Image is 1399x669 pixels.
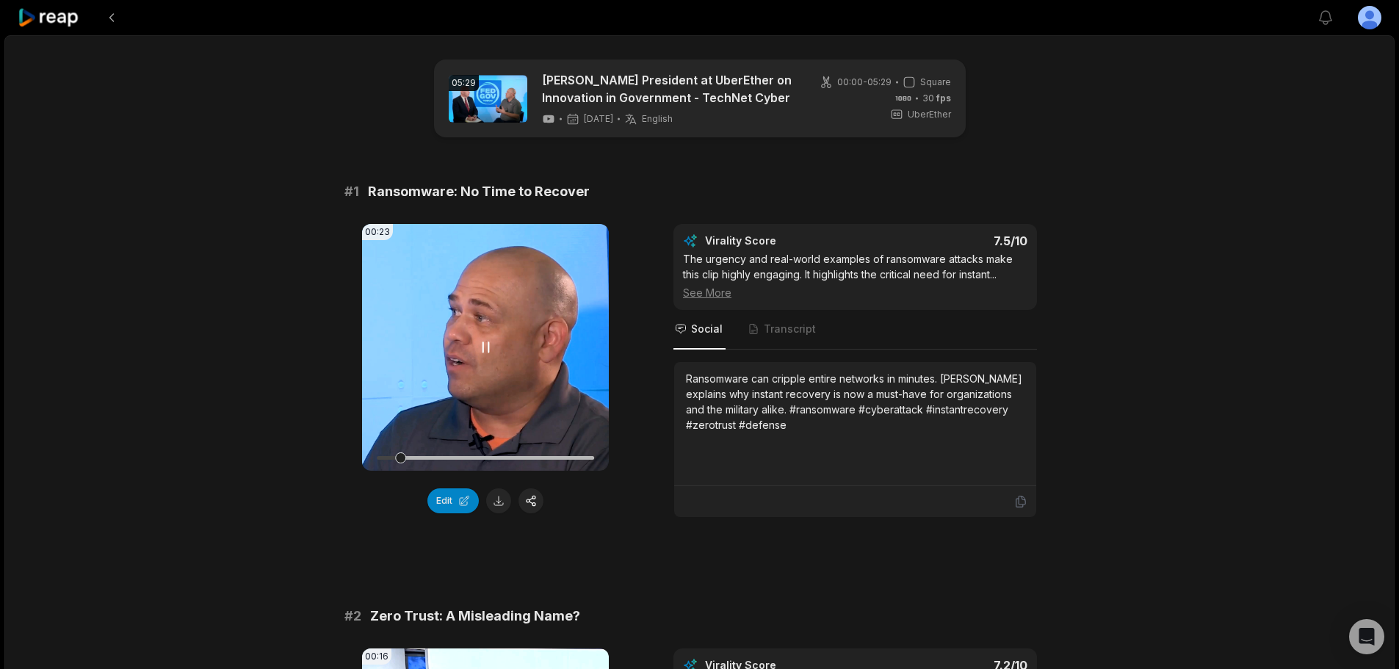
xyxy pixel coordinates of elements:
div: Virality Score [705,234,863,248]
span: Ransomware: No Time to Recover [368,181,590,202]
a: [PERSON_NAME] President at UberEther on Innovation in Government - TechNet Cyber [542,71,795,106]
div: Ransomware can cripple entire networks in minutes. [PERSON_NAME] explains why instant recovery is... [686,371,1024,433]
span: Social [691,322,723,336]
div: 7.5 /10 [870,234,1028,248]
span: UberEther [908,108,951,121]
span: 00:00 - 05:29 [837,76,892,89]
span: Transcript [764,322,816,336]
button: Edit [427,488,479,513]
div: The urgency and real-world examples of ransomware attacks make this clip highly engaging. It high... [683,251,1027,300]
span: fps [936,93,951,104]
nav: Tabs [673,310,1037,350]
div: Open Intercom Messenger [1349,619,1384,654]
span: # 1 [344,181,359,202]
span: Zero Trust: A Misleading Name? [370,606,580,626]
span: English [642,113,673,125]
video: Your browser does not support mp4 format. [362,224,609,471]
span: 30 [922,92,951,105]
span: [DATE] [584,113,613,125]
span: # 2 [344,606,361,626]
span: Square [920,76,951,89]
div: See More [683,285,1027,300]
